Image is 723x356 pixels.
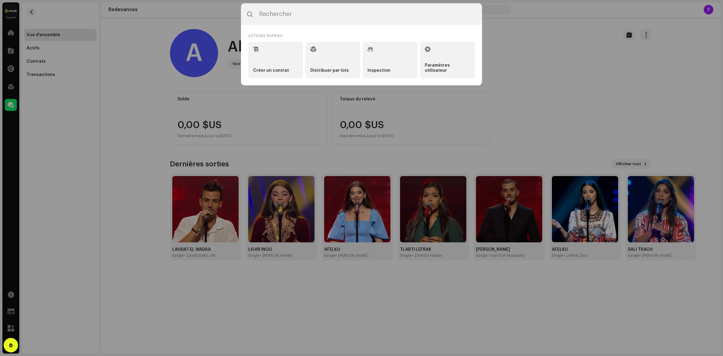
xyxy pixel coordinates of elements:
[4,338,18,352] div: Open Intercom Messenger
[241,3,482,25] input: Rechercher
[310,68,349,73] strong: Distribuer par lots
[368,68,390,73] strong: Inspection
[425,63,470,73] strong: Paramètres utilisateur
[253,68,289,73] strong: Créer un contrat
[248,32,475,39] div: Actions rapides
